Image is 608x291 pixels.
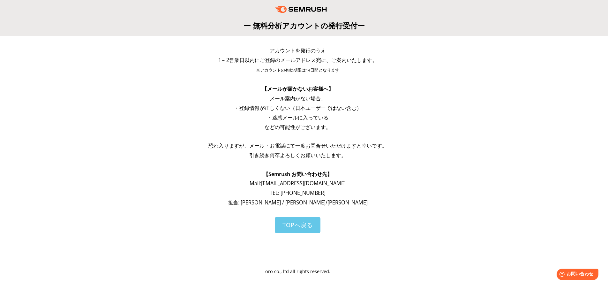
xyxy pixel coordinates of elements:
span: TOPへ戻る [282,221,313,229]
span: メール案内がない場合、 [270,95,326,102]
a: TOPへ戻る [275,217,320,233]
iframe: Help widget launcher [551,266,601,284]
span: 1～2営業日以内にご登録のメールアドレス宛に、ご案内いたします。 [218,57,377,64]
span: などの可能性がございます。 [265,124,331,131]
span: ※アカウントの有効期限は14日間となります [256,67,339,73]
span: ・迷惑メールに入っている [267,114,328,121]
span: ー 無料分析アカウントの発行受付ー [244,20,365,31]
span: Mail: [EMAIL_ADDRESS][DOMAIN_NAME] [250,180,346,187]
span: 担当: [PERSON_NAME] / [PERSON_NAME]/[PERSON_NAME] [228,199,368,206]
span: 引き続き何卒よろしくお願いいたします。 [249,152,346,159]
span: oro co., ltd all rights reserved. [265,268,330,274]
span: TEL: [PHONE_NUMBER] [270,189,326,196]
span: 恐れ入りますが、メール・お電話にて一度お問合せいただけますと幸いです。 [208,142,387,149]
span: ・登録情報が正しくない（日本ユーザーではない含む） [234,104,362,111]
span: 【Semrush お問い合わせ先】 [263,171,332,178]
span: アカウントを発行のうえ [270,47,326,54]
span: 【メールが届かないお客様へ】 [262,85,334,92]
